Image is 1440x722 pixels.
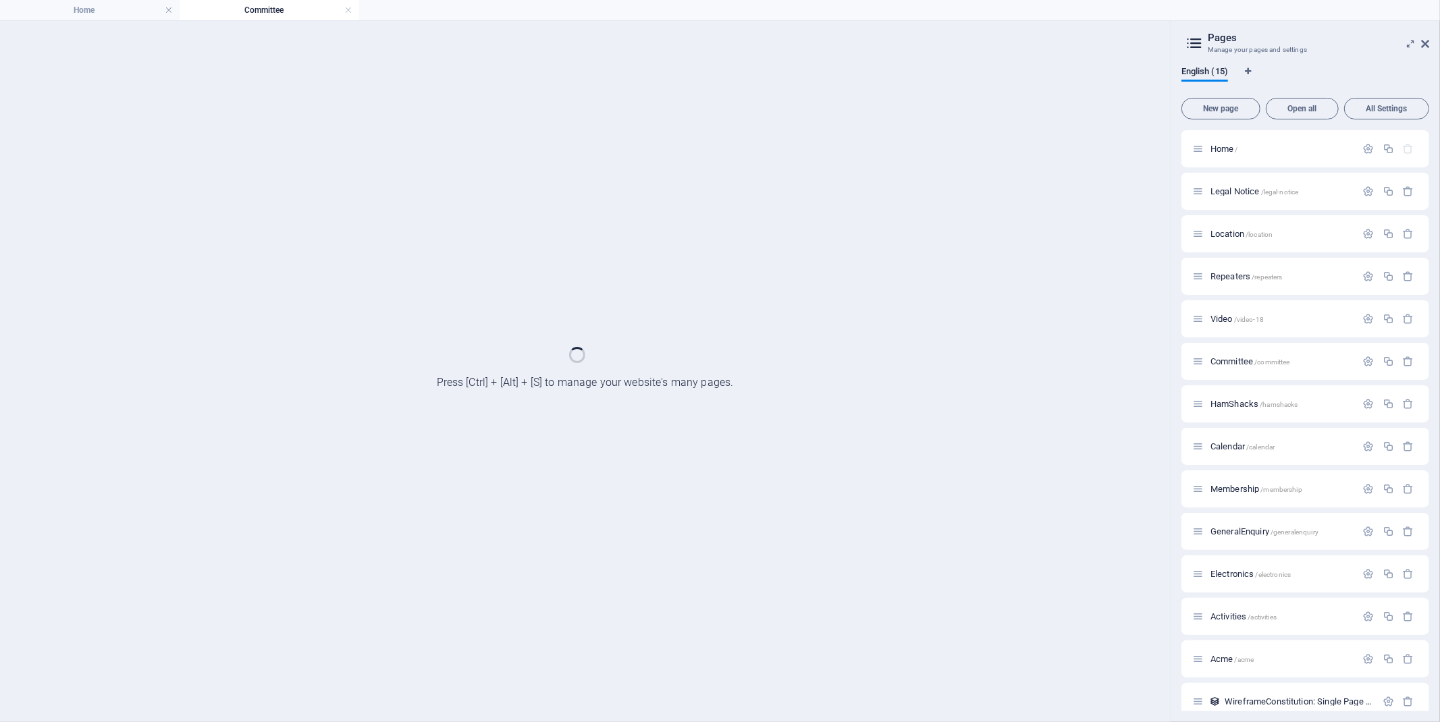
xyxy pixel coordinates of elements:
[1206,527,1356,536] div: GeneralEnquiry/generalenquiry
[1206,570,1356,578] div: Electronics/electronics
[1383,313,1394,325] div: Duplicate
[1403,143,1414,155] div: The startpage cannot be deleted
[1206,612,1356,621] div: Activities/activities
[1403,568,1414,580] div: Remove
[1254,358,1289,366] span: /committee
[1209,696,1221,707] div: This layout is used as a template for all items (e.g. a blog post) of this collection. The conten...
[1261,486,1303,493] span: /membership
[1403,483,1414,495] div: Remove
[1206,399,1356,408] div: HamShacks/hamshacks
[1363,483,1375,495] div: Settings
[1206,187,1356,196] div: Legal Notice/legal-notice
[1403,271,1414,282] div: Remove
[1403,526,1414,537] div: Remove
[1210,229,1273,239] span: Click to open page
[1403,356,1414,367] div: Remove
[1256,571,1291,578] span: /electronics
[1188,105,1254,113] span: New page
[1206,272,1356,281] div: Repeaters/repeaters
[1210,144,1238,154] span: Click to open page
[1403,228,1414,240] div: Remove
[1271,528,1318,536] span: /generalenquiry
[1383,441,1394,452] div: Duplicate
[1206,357,1356,366] div: Committee/committee
[1260,401,1298,408] span: /hamshacks
[1181,67,1429,92] div: Language Tabs
[1383,228,1394,240] div: Duplicate
[1210,186,1298,196] span: Click to open page
[1210,654,1254,664] span: Click to open page
[1383,568,1394,580] div: Duplicate
[1206,144,1356,153] div: Home/
[1403,441,1414,452] div: Remove
[1363,186,1375,197] div: Settings
[1272,105,1333,113] span: Open all
[1206,655,1356,663] div: Acme/acme
[1403,398,1414,410] div: Remove
[1403,313,1414,325] div: Remove
[1266,98,1339,119] button: Open all
[1210,399,1298,409] span: Click to open page
[1208,44,1402,56] h3: Manage your pages and settings
[1350,105,1423,113] span: All Settings
[1234,316,1264,323] span: /video-18
[1363,143,1375,155] div: Settings
[1210,484,1302,494] span: Click to open page
[1363,568,1375,580] div: Settings
[1210,611,1277,621] span: Click to open page
[1383,696,1394,707] div: Settings
[1383,143,1394,155] div: Duplicate
[1208,32,1429,44] h2: Pages
[1403,696,1414,707] div: Remove
[1210,356,1290,366] span: Click to open page
[1363,313,1375,325] div: Settings
[1363,653,1375,665] div: Settings
[1261,188,1299,196] span: /legal-notice
[1383,398,1394,410] div: Duplicate
[1403,611,1414,622] div: Remove
[1363,398,1375,410] div: Settings
[1363,611,1375,622] div: Settings
[1363,228,1375,240] div: Settings
[1383,653,1394,665] div: Duplicate
[1363,271,1375,282] div: Settings
[1383,611,1394,622] div: Duplicate
[1383,526,1394,537] div: Duplicate
[1206,314,1356,323] div: Video/video-18
[1383,271,1394,282] div: Duplicate
[1248,613,1277,621] span: /activities
[1235,656,1254,663] span: /acme
[1235,146,1238,153] span: /
[1383,483,1394,495] div: Duplicate
[1246,443,1275,451] span: /calendar
[1403,186,1414,197] div: Remove
[1363,356,1375,367] div: Settings
[1181,63,1228,82] span: English (15)
[1210,441,1275,451] span: Click to open page
[1210,271,1283,281] span: Click to open page
[1363,441,1375,452] div: Settings
[1206,229,1356,238] div: Location/location
[1252,273,1282,281] span: /repeaters
[1363,526,1375,537] div: Settings
[1210,526,1318,536] span: Click to open page
[1210,569,1291,579] span: Click to open page
[1221,697,1376,706] div: WireframeConstitution: Single Page Layout
[1403,653,1414,665] div: Remove
[1206,484,1356,493] div: Membership/membership
[1383,186,1394,197] div: Duplicate
[1246,231,1273,238] span: /location
[1210,314,1264,324] span: Click to open page
[1383,356,1394,367] div: Duplicate
[1206,442,1356,451] div: Calendar/calendar
[1344,98,1429,119] button: All Settings
[180,3,359,18] h4: Committee
[1181,98,1260,119] button: New page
